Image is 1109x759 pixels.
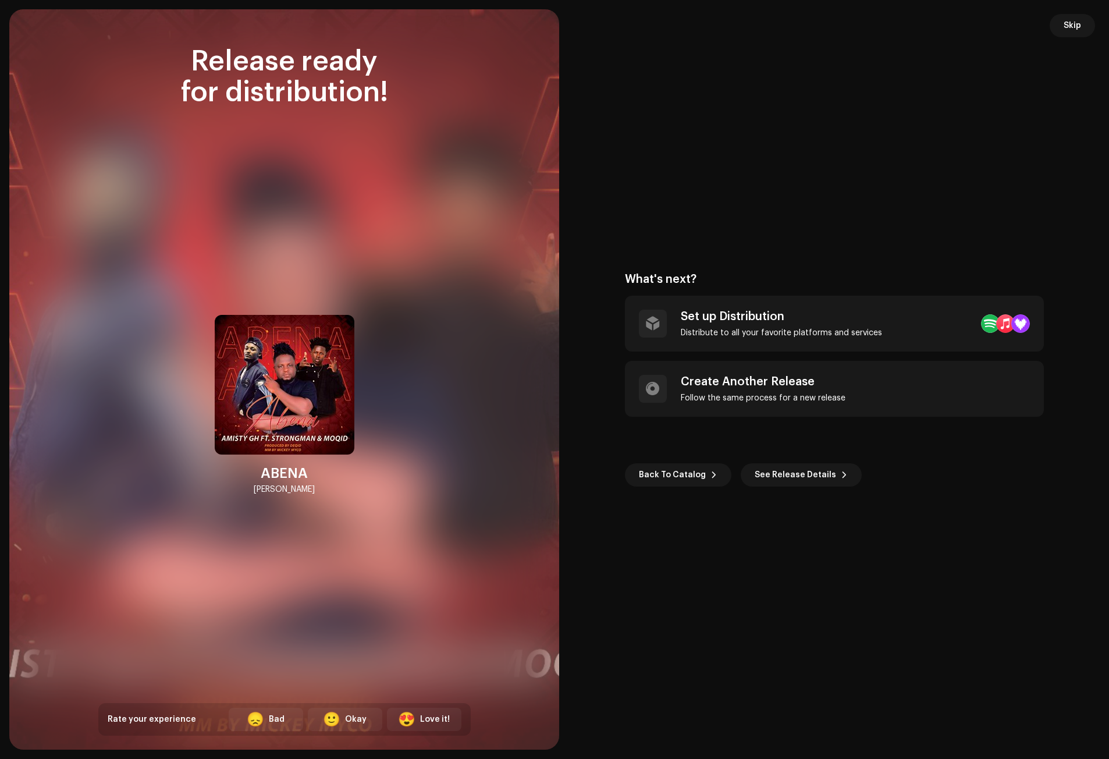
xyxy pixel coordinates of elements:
div: Bad [269,714,285,726]
span: Rate your experience [108,715,196,723]
div: Set up Distribution [681,310,882,324]
div: What's next? [625,272,1044,286]
div: Okay [345,714,367,726]
div: 😞 [247,712,264,726]
button: Back To Catalog [625,463,731,487]
div: Love it! [420,714,450,726]
div: 😍 [398,712,415,726]
div: 🙂 [323,712,340,726]
span: Skip [1064,14,1081,37]
div: Create Another Release [681,375,845,389]
div: Follow the same process for a new release [681,393,845,403]
span: See Release Details [755,463,836,487]
re-a-post-create-item: Create Another Release [625,361,1044,417]
re-a-post-create-item: Set up Distribution [625,296,1044,352]
div: Distribute to all your favorite platforms and services [681,328,882,338]
div: ABENA [261,464,308,483]
img: 8ddffa06-1f94-42cc-a5ef-f837ea5d2dc8 [215,315,354,455]
div: Release ready for distribution! [98,47,471,108]
button: See Release Details [741,463,862,487]
span: Back To Catalog [639,463,706,487]
div: [PERSON_NAME] [254,483,315,496]
button: Skip [1050,14,1095,37]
